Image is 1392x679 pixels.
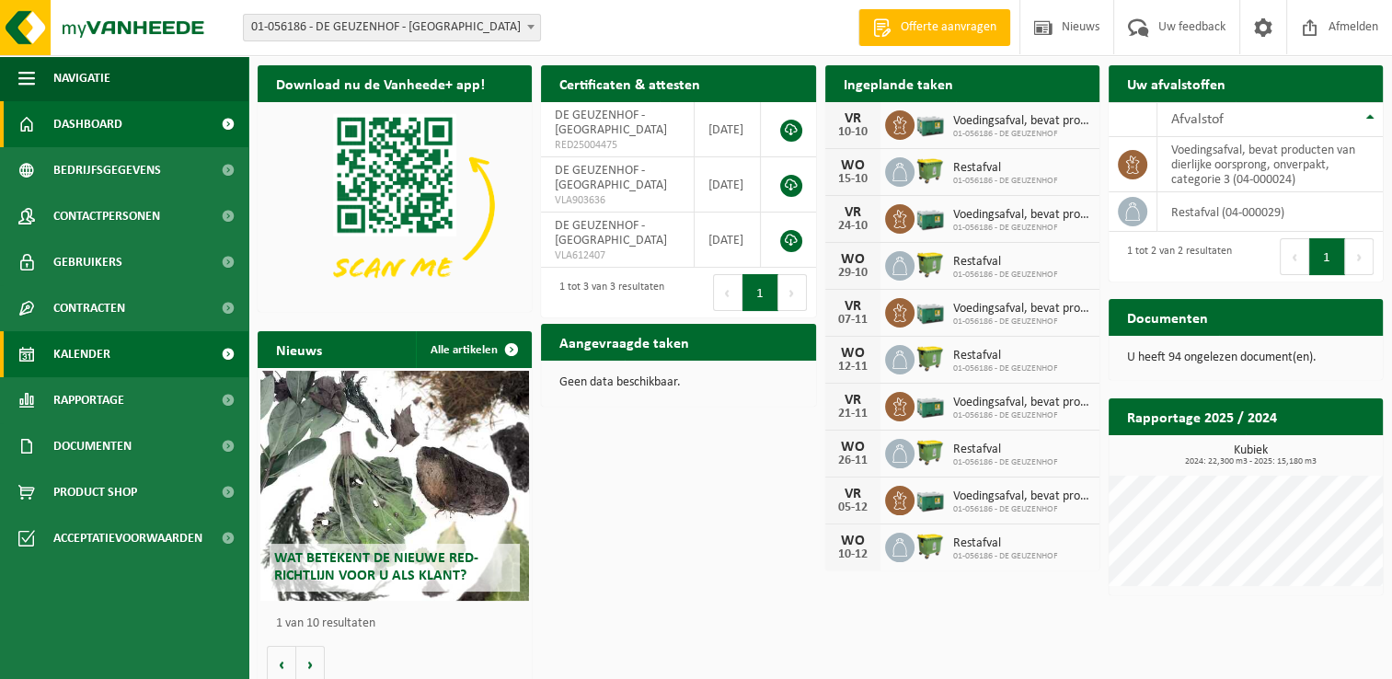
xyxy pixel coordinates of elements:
[953,363,1058,374] span: 01-056186 - DE GEUZENHOF
[1157,192,1383,232] td: restafval (04-000029)
[53,101,122,147] span: Dashboard
[53,469,137,515] span: Product Shop
[258,65,503,101] h2: Download nu de Vanheede+ app!
[953,255,1058,270] span: Restafval
[1171,112,1224,127] span: Afvalstof
[834,440,871,455] div: WO
[555,138,680,153] span: RED25004475
[243,14,541,41] span: 01-056186 - DE GEUZENHOF - GERAARDSBERGEN
[1345,238,1374,275] button: Next
[695,102,761,157] td: [DATE]
[53,331,110,377] span: Kalender
[953,443,1058,457] span: Restafval
[915,483,946,514] img: PB-LB-0680-HPE-GN-01
[258,331,340,367] h2: Nieuws
[953,536,1058,551] span: Restafval
[555,219,667,247] span: DE GEUZENHOF - [GEOGRAPHIC_DATA]
[53,285,125,331] span: Contracten
[825,65,972,101] h2: Ingeplande taken
[915,436,946,467] img: WB-1100-HPE-GN-50
[834,393,871,408] div: VR
[953,489,1090,504] span: Voedingsafval, bevat producten van dierlijke oorsprong, onverpakt, categorie 3
[559,376,797,389] p: Geen data beschikbaar.
[953,302,1090,316] span: Voedingsafval, bevat producten van dierlijke oorsprong, onverpakt, categorie 3
[834,267,871,280] div: 29-10
[953,504,1090,515] span: 01-056186 - DE GEUZENHOF
[742,274,778,311] button: 1
[953,129,1090,140] span: 01-056186 - DE GEUZENHOF
[858,9,1010,46] a: Offerte aanvragen
[260,371,529,601] a: Wat betekent de nieuwe RED-richtlijn voor u als klant?
[53,515,202,561] span: Acceptatievoorwaarden
[1246,434,1381,471] a: Bekijk rapportage
[915,342,946,374] img: WB-1100-HPE-GN-50
[915,295,946,327] img: PB-LB-0680-HPE-GN-01
[834,252,871,267] div: WO
[555,109,667,137] span: DE GEUZENHOF - [GEOGRAPHIC_DATA]
[416,331,530,368] a: Alle artikelen
[834,173,871,186] div: 15-10
[53,423,132,469] span: Documenten
[555,164,667,192] span: DE GEUZENHOF - [GEOGRAPHIC_DATA]
[541,65,719,101] h2: Certificaten & attesten
[953,396,1090,410] span: Voedingsafval, bevat producten van dierlijke oorsprong, onverpakt, categorie 3
[244,15,540,40] span: 01-056186 - DE GEUZENHOF - GERAARDSBERGEN
[53,239,122,285] span: Gebruikers
[834,346,871,361] div: WO
[953,114,1090,129] span: Voedingsafval, bevat producten van dierlijke oorsprong, onverpakt, categorie 3
[53,193,160,239] span: Contactpersonen
[550,272,664,313] div: 1 tot 3 van 3 resultaten
[953,316,1090,328] span: 01-056186 - DE GEUZENHOF
[541,324,708,360] h2: Aangevraagde taken
[53,147,161,193] span: Bedrijfsgegevens
[1118,236,1232,277] div: 1 tot 2 van 2 resultaten
[953,161,1058,176] span: Restafval
[1280,238,1309,275] button: Previous
[834,220,871,233] div: 24-10
[896,18,1001,37] span: Offerte aanvragen
[953,410,1090,421] span: 01-056186 - DE GEUZENHOF
[953,457,1058,468] span: 01-056186 - DE GEUZENHOF
[1157,137,1383,192] td: voedingsafval, bevat producten van dierlijke oorsprong, onverpakt, categorie 3 (04-000024)
[695,157,761,213] td: [DATE]
[953,270,1058,281] span: 01-056186 - DE GEUZENHOF
[258,102,532,308] img: Download de VHEPlus App
[1109,398,1295,434] h2: Rapportage 2025 / 2024
[1127,351,1364,364] p: U heeft 94 ongelezen document(en).
[274,551,478,583] span: Wat betekent de nieuwe RED-richtlijn voor u als klant?
[953,176,1058,187] span: 01-056186 - DE GEUZENHOF
[834,158,871,173] div: WO
[834,205,871,220] div: VR
[834,361,871,374] div: 12-11
[953,349,1058,363] span: Restafval
[53,377,124,423] span: Rapportage
[555,193,680,208] span: VLA903636
[1109,65,1244,101] h2: Uw afvalstoffen
[834,126,871,139] div: 10-10
[915,108,946,139] img: PB-LB-0680-HPE-GN-01
[834,111,871,126] div: VR
[555,248,680,263] span: VLA612407
[834,548,871,561] div: 10-12
[834,314,871,327] div: 07-11
[915,201,946,233] img: PB-LB-0680-HPE-GN-01
[1118,457,1383,466] span: 2024: 22,300 m3 - 2025: 15,180 m3
[834,455,871,467] div: 26-11
[53,55,110,101] span: Navigatie
[695,213,761,268] td: [DATE]
[713,274,742,311] button: Previous
[834,534,871,548] div: WO
[1309,238,1345,275] button: 1
[834,299,871,314] div: VR
[953,223,1090,234] span: 01-056186 - DE GEUZENHOF
[834,501,871,514] div: 05-12
[915,389,946,420] img: PB-LB-0680-HPE-GN-01
[915,530,946,561] img: WB-1100-HPE-GN-50
[778,274,807,311] button: Next
[915,248,946,280] img: WB-1100-HPE-GN-50
[953,208,1090,223] span: Voedingsafval, bevat producten van dierlijke oorsprong, onverpakt, categorie 3
[915,155,946,186] img: WB-1100-HPE-GN-50
[834,487,871,501] div: VR
[1109,299,1226,335] h2: Documenten
[834,408,871,420] div: 21-11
